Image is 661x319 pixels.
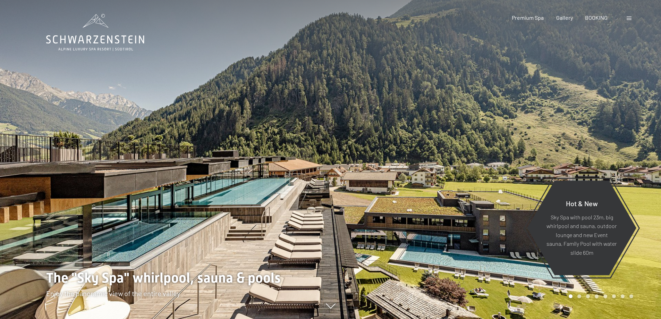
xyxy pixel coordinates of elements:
div: Carousel Page 2 [577,294,581,298]
div: Carousel Page 5 [603,294,607,298]
a: Gallery [556,14,573,21]
span: Hot & New [566,199,598,207]
div: Carousel Page 6 [612,294,616,298]
div: Carousel Page 8 [629,294,633,298]
div: Carousel Page 7 [621,294,625,298]
a: Premium Spa [512,14,544,21]
div: Carousel Page 4 [595,294,599,298]
p: Sky Spa with pool 23m, big whirlpool and sauna, outdoor lounge and new Event sauna, Family Pool w... [544,212,619,257]
div: Carousel Page 1 (Current Slide) [569,294,573,298]
a: Hot & New Sky Spa with pool 23m, big whirlpool and sauna, outdoor lounge and new Event sauna, Fam... [527,180,637,276]
a: BOOKING [585,14,608,21]
div: Carousel Pagination [566,294,633,298]
div: Carousel Page 3 [586,294,590,298]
